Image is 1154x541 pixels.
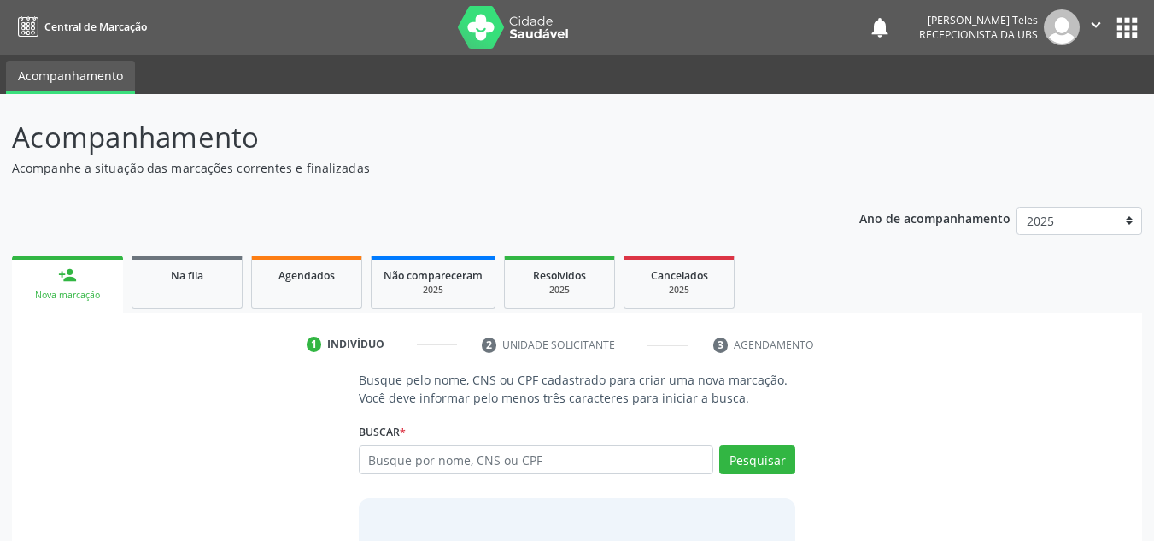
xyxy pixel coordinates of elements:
button: Pesquisar [719,445,795,474]
span: Resolvidos [533,268,586,283]
div: Nova marcação [24,289,111,302]
p: Busque pelo nome, CNS ou CPF cadastrado para criar uma nova marcação. Você deve informar pelo men... [359,371,796,407]
div: [PERSON_NAME] Teles [919,13,1038,27]
div: person_add [58,266,77,285]
input: Busque por nome, CNS ou CPF [359,445,714,474]
img: img [1044,9,1080,45]
label: Buscar [359,419,406,445]
p: Acompanhamento [12,116,803,159]
button: notifications [868,15,892,39]
div: 2025 [517,284,602,297]
div: 1 [307,337,322,352]
div: 2025 [384,284,483,297]
p: Ano de acompanhamento [859,207,1010,228]
a: Acompanhamento [6,61,135,94]
button: apps [1112,13,1142,43]
p: Acompanhe a situação das marcações correntes e finalizadas [12,159,803,177]
div: Indivíduo [327,337,384,352]
span: Central de Marcação [44,20,147,34]
div: 2025 [636,284,722,297]
span: Na fila [171,268,203,283]
span: Não compareceram [384,268,483,283]
span: Cancelados [651,268,708,283]
span: Agendados [278,268,335,283]
span: Recepcionista da UBS [919,27,1038,42]
i:  [1087,15,1105,34]
button:  [1080,9,1112,45]
a: Central de Marcação [12,13,147,41]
